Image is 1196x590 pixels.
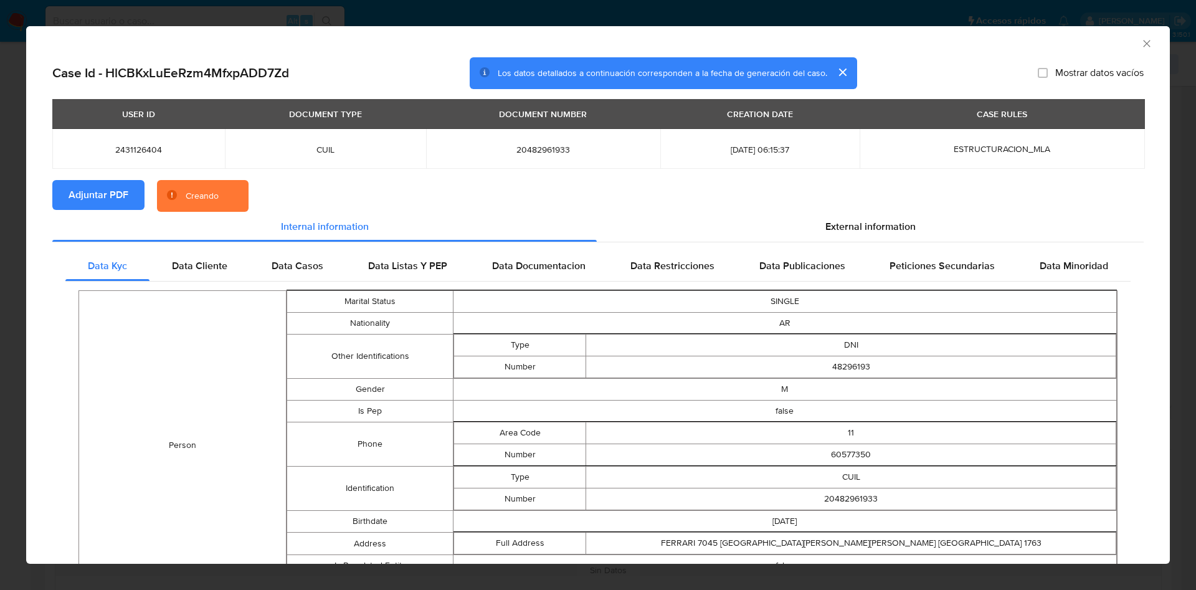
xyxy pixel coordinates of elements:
span: ESTRUCTURACION_MLA [954,143,1050,155]
td: Is Regulated Entity [287,555,453,577]
span: CUIL [240,144,411,155]
span: Adjuntar PDF [69,181,128,209]
div: closure-recommendation-modal [26,26,1170,564]
div: Detailed internal info [65,251,1131,281]
span: Data Publicaciones [759,259,845,273]
div: Detailed info [52,212,1144,242]
div: CREATION DATE [719,103,800,125]
td: [DATE] [453,511,1116,533]
td: Number [453,488,586,510]
td: CUIL [586,467,1116,488]
td: M [453,379,1116,401]
span: Data Restricciones [630,259,714,273]
span: Los datos detallados a continuación corresponden a la fecha de generación del caso. [498,67,827,79]
td: Is Pep [287,401,453,422]
span: Internal information [281,219,369,234]
button: Adjuntar PDF [52,180,145,210]
td: Marital Status [287,291,453,313]
td: Identification [287,467,453,511]
span: Data Casos [272,259,323,273]
span: 20482961933 [441,144,645,155]
td: AR [453,313,1116,335]
div: DOCUMENT NUMBER [491,103,594,125]
span: [DATE] 06:15:37 [675,144,845,155]
td: DNI [586,335,1116,356]
td: Area Code [453,422,586,444]
td: SINGLE [453,291,1116,313]
td: false [453,555,1116,577]
td: Number [453,356,586,378]
td: Full Address [453,533,586,554]
div: USER ID [115,103,163,125]
span: Data Kyc [88,259,127,273]
div: DOCUMENT TYPE [282,103,369,125]
td: Phone [287,422,453,467]
td: 20482961933 [586,488,1116,510]
span: Data Cliente [172,259,227,273]
span: Mostrar datos vacíos [1055,67,1144,79]
span: Data Documentacion [492,259,586,273]
td: Number [453,444,586,466]
button: Cerrar ventana [1141,37,1152,49]
td: Other Identifications [287,335,453,379]
td: Nationality [287,313,453,335]
span: Peticiones Secundarias [890,259,995,273]
td: 48296193 [586,356,1116,378]
td: 11 [586,422,1116,444]
span: 2431126404 [67,144,210,155]
h2: Case Id - HlCBKxLuEeRzm4MfxpADD7Zd [52,65,289,81]
input: Mostrar datos vacíos [1038,68,1048,78]
span: External information [825,219,916,234]
td: Type [453,467,586,488]
td: Address [287,533,453,555]
td: Gender [287,379,453,401]
td: FERRARI 7045 [GEOGRAPHIC_DATA][PERSON_NAME][PERSON_NAME] [GEOGRAPHIC_DATA] 1763 [586,533,1116,554]
span: Data Listas Y PEP [368,259,447,273]
div: CASE RULES [969,103,1035,125]
span: Data Minoridad [1040,259,1108,273]
button: cerrar [827,57,857,87]
td: Birthdate [287,511,453,533]
td: 60577350 [586,444,1116,466]
div: Creando [186,190,219,202]
td: Type [453,335,586,356]
td: false [453,401,1116,422]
